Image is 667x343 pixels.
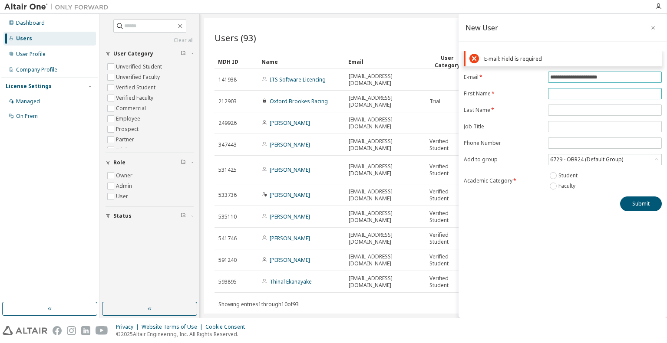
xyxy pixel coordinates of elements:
span: Trial [429,98,440,105]
a: Oxford Brookes Racing [270,98,328,105]
a: [PERSON_NAME] [270,235,310,242]
label: User [116,191,130,202]
span: Clear filter [181,50,186,57]
span: Role [113,159,125,166]
img: youtube.svg [96,326,108,335]
span: Verified Student [429,275,465,289]
a: Thinal Ekanayake [270,278,312,285]
span: [EMAIL_ADDRESS][DOMAIN_NAME] [349,95,422,108]
a: [PERSON_NAME] [270,213,310,220]
div: Name [261,55,341,69]
label: E-mail [464,74,543,81]
button: Submit [620,196,662,211]
a: [PERSON_NAME] [270,256,310,264]
label: Verified Faculty [116,93,155,103]
div: Company Profile [16,66,57,73]
label: Job Title [464,123,543,130]
button: Role [106,153,194,172]
span: Users (93) [215,32,256,44]
label: Unverified Faculty [116,72,162,82]
span: 541746 [218,235,237,242]
div: User Profile [16,51,46,58]
label: Trial [116,145,129,155]
span: [EMAIL_ADDRESS][DOMAIN_NAME] [349,163,422,177]
div: Website Terms of Use [142,323,205,330]
div: 6729 - OBR24 (Default Group) [548,154,661,165]
span: 249926 [218,120,237,127]
button: User Category [106,44,194,63]
label: First Name [464,90,543,97]
div: MDH ID [218,55,254,69]
a: [PERSON_NAME] [270,191,310,199]
a: ITS Software Licencing [270,76,326,83]
label: Verified Student [116,82,157,93]
label: Add to group [464,156,543,163]
span: Verified Student [429,163,465,177]
p: © 2025 Altair Engineering, Inc. All Rights Reserved. [116,330,250,338]
img: linkedin.svg [81,326,90,335]
span: 212903 [218,98,237,105]
span: 535110 [218,213,237,220]
div: New User [466,24,498,31]
span: Verified Student [429,253,465,267]
label: Last Name [464,107,543,114]
label: Owner [116,170,134,181]
div: Cookie Consent [205,323,250,330]
div: Users [16,35,32,42]
div: User Category [429,54,466,69]
a: [PERSON_NAME] [270,119,310,127]
div: On Prem [16,113,38,120]
label: Unverified Student [116,62,164,72]
label: Commercial [116,103,148,114]
div: Privacy [116,323,142,330]
div: Dashboard [16,20,45,26]
div: E-mail: Field is required [484,56,658,62]
label: Student [558,170,579,181]
label: Admin [116,181,134,191]
span: Verified Student [429,232,465,245]
span: User Category [113,50,153,57]
span: Showing entries 1 through 10 of 93 [218,301,299,308]
span: Verified Student [429,138,465,152]
span: 533736 [218,192,237,199]
label: Academic Category [464,177,543,184]
div: Email [348,55,422,69]
a: [PERSON_NAME] [270,166,310,173]
span: Clear filter [181,159,186,166]
span: [EMAIL_ADDRESS][DOMAIN_NAME] [349,275,422,289]
label: Faculty [558,181,577,191]
span: 531425 [218,167,237,173]
span: Verified Student [429,188,465,202]
label: Prospect [116,124,140,134]
span: [EMAIL_ADDRESS][DOMAIN_NAME] [349,253,422,267]
div: License Settings [6,83,52,90]
label: Partner [116,134,136,145]
span: 347443 [218,141,237,148]
span: [EMAIL_ADDRESS][DOMAIN_NAME] [349,232,422,245]
img: Altair One [4,3,113,11]
img: altair_logo.svg [3,326,47,335]
a: Clear all [106,37,194,44]
a: [PERSON_NAME] [270,141,310,148]
span: [EMAIL_ADDRESS][DOMAIN_NAME] [349,188,422,202]
label: Phone Number [464,140,543,147]
span: Status [113,212,132,219]
span: [EMAIL_ADDRESS][DOMAIN_NAME] [349,116,422,130]
div: Managed [16,98,40,105]
span: Clear filter [181,212,186,219]
img: facebook.svg [53,326,62,335]
img: instagram.svg [67,326,76,335]
span: [EMAIL_ADDRESS][DOMAIN_NAME] [349,138,422,152]
div: 6729 - OBR24 (Default Group) [549,155,624,164]
button: Status [106,206,194,225]
span: Verified Student [429,210,465,224]
span: 593895 [218,278,237,285]
span: 141938 [218,76,237,83]
span: [EMAIL_ADDRESS][DOMAIN_NAME] [349,73,422,87]
span: [EMAIL_ADDRESS][DOMAIN_NAME] [349,210,422,224]
label: Employee [116,114,142,124]
span: 591240 [218,257,237,264]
